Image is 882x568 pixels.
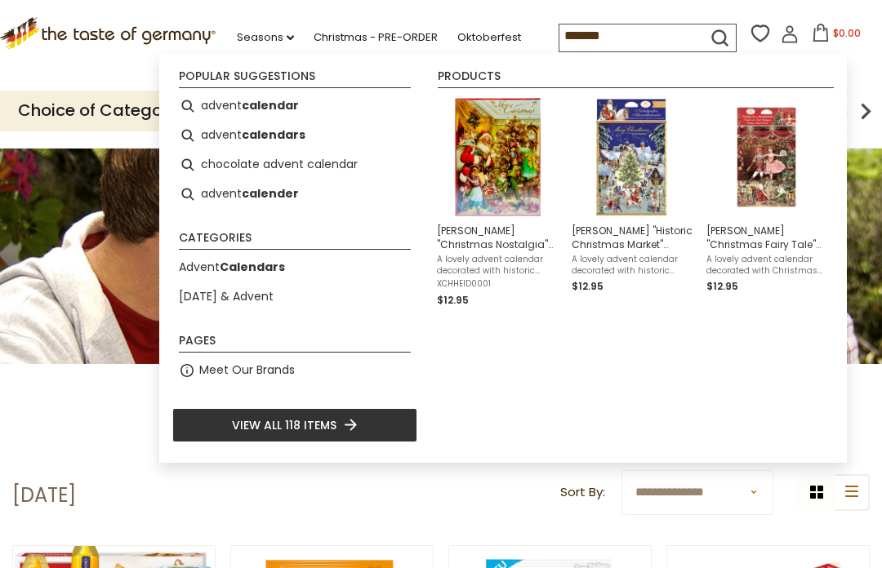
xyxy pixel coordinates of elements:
li: Heidel "Christmas Nostalgia" Chocolate Advent Calendar, 2.6 oz [430,91,565,315]
a: Seasons [237,29,294,47]
li: advent calendars [172,121,417,150]
li: Categories [179,232,411,250]
li: Products [438,70,834,88]
span: [PERSON_NAME] "Christmas Nostalgia" Chocolate Advent Calendar, 2.6 oz [437,224,559,251]
li: Popular suggestions [179,70,411,88]
li: advent calendar [172,91,417,121]
div: Instant Search Results [159,55,847,463]
label: Sort By: [560,482,605,503]
span: View all 118 items [232,416,336,434]
a: [PERSON_NAME] "Christmas Nostalgia" Chocolate Advent Calendar, 2.6 ozA lovely advent calendar dec... [437,98,559,308]
b: calender [242,184,299,203]
a: Christmas - PRE-ORDER [314,29,438,47]
img: next arrow [849,95,882,127]
li: advent calender [172,180,417,209]
a: [PERSON_NAME] "Historic Christmas Market" Chocolate Advent Calendar, 2.6 ozA lovely advent calend... [572,98,693,308]
a: Oktoberfest [457,29,521,47]
a: AdventCalendars [179,258,285,277]
span: [PERSON_NAME] "Historic Christmas Market" Chocolate Advent Calendar, 2.6 oz [572,224,693,251]
b: calendar [242,96,299,115]
li: [DATE] & Advent [172,282,417,312]
span: A lovely advent calendar decorated with Christmas nutcracker design and filled with 24 delicious ... [706,254,828,277]
span: A lovely advent calendar decorated with historic German "Nikolaus" (Santa Claus) designs and fill... [437,254,559,277]
li: AdventCalendars [172,253,417,282]
a: [DATE] & Advent [179,287,274,306]
span: [PERSON_NAME] "Christmas Fairy Tale" Chocolate Advent Calendar, 2.6 oz [706,224,828,251]
li: Heidel "Christmas Fairy Tale" Chocolate Advent Calendar, 2.6 oz [700,91,835,315]
li: Pages [179,335,411,353]
span: $12.95 [437,293,469,307]
li: View all 118 items [172,408,417,442]
b: calendars [242,126,305,144]
span: $12.95 [706,279,738,293]
span: A lovely advent calendar decorated with historic German Christmas Market design and filled with 2... [572,254,693,277]
img: Heidel Christmas Fairy Tale Chocolate Advent Calendar [707,98,826,216]
b: Calendars [220,259,285,275]
button: $0.00 [802,24,871,48]
span: XCHHEID0001 [437,278,559,290]
h1: [DATE] [12,483,76,508]
span: $12.95 [572,279,604,293]
a: Meet Our Brands [199,361,295,379]
li: Heidel "Historic Christmas Market" Chocolate Advent Calendar, 2.6 oz [565,91,700,315]
span: $0.00 [833,26,861,40]
li: chocolate advent calendar [172,150,417,180]
li: Meet Our Brands [172,356,417,385]
a: Heidel Christmas Fairy Tale Chocolate Advent Calendar[PERSON_NAME] "Christmas Fairy Tale" Chocola... [706,98,828,308]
